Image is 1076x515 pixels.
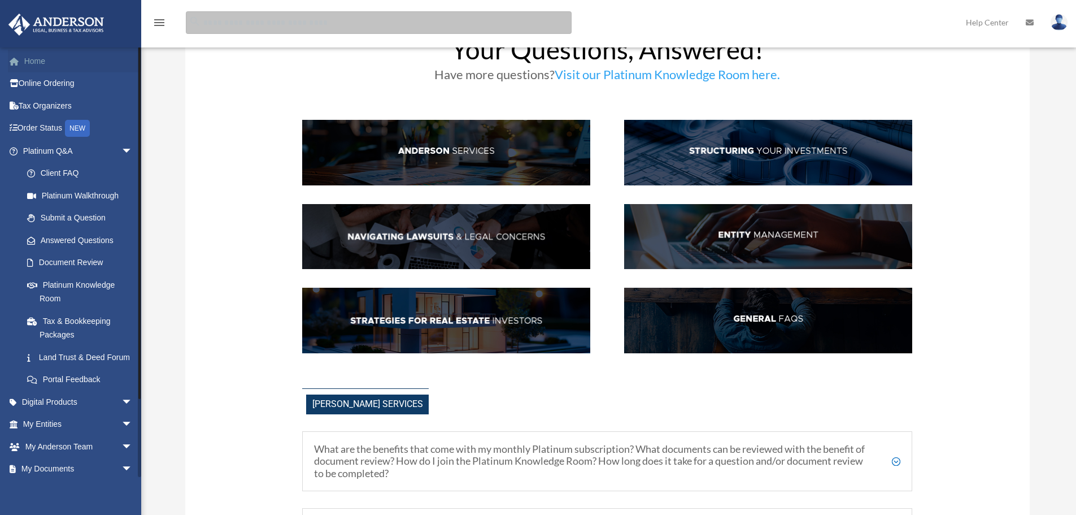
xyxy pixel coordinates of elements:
[121,391,144,414] span: arrow_drop_down
[16,310,150,346] a: Tax & Bookkeeping Packages
[314,443,900,480] h5: What are the benefits that come with my monthly Platinum subscription? What documents can be revi...
[153,16,166,29] i: menu
[16,252,150,274] a: Document Review
[8,117,150,140] a: Order StatusNEW
[121,435,144,458] span: arrow_drop_down
[16,162,144,185] a: Client FAQ
[153,20,166,29] a: menu
[624,120,912,185] img: StructInv_hdr
[16,346,150,369] a: Land Trust & Deed Forum
[1051,14,1068,31] img: User Pic
[306,395,429,414] span: [PERSON_NAME] Services
[8,140,150,162] a: Platinum Q&Aarrow_drop_down
[8,72,150,95] a: Online Ordering
[5,14,107,36] img: Anderson Advisors Platinum Portal
[302,68,912,86] h3: Have more questions?
[16,207,150,230] a: Submit a Question
[16,274,150,310] a: Platinum Knowledge Room
[16,184,150,207] a: Platinum Walkthrough
[302,37,912,68] h1: Your Questions, Answered!
[8,50,150,72] a: Home
[65,120,90,137] div: NEW
[16,369,150,391] a: Portal Feedback
[302,288,590,353] img: StratsRE_hdr
[16,229,150,252] a: Answered Questions
[624,288,912,353] img: GenFAQ_hdr
[8,413,150,436] a: My Entitiesarrow_drop_down
[8,458,150,481] a: My Documentsarrow_drop_down
[121,140,144,163] span: arrow_drop_down
[8,391,150,413] a: Digital Productsarrow_drop_down
[121,413,144,436] span: arrow_drop_down
[624,204,912,270] img: EntManag_hdr
[8,94,150,117] a: Tax Organizers
[121,458,144,481] span: arrow_drop_down
[555,67,780,88] a: Visit our Platinum Knowledge Room here.
[8,435,150,458] a: My Anderson Teamarrow_drop_down
[189,15,201,28] i: search
[302,204,590,270] img: NavLaw_hdr
[302,120,590,185] img: AndServ_hdr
